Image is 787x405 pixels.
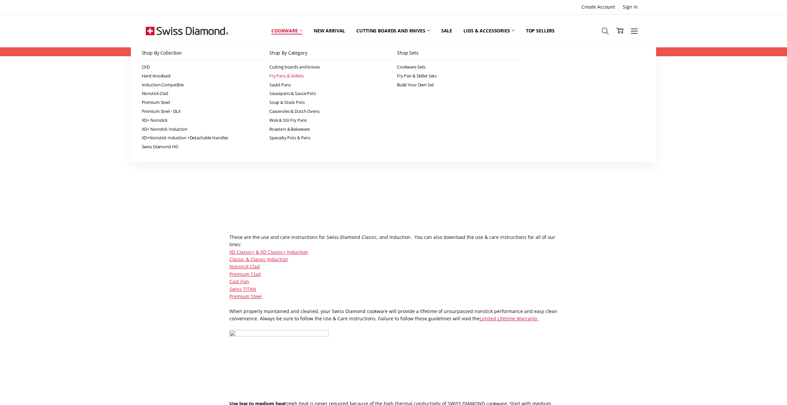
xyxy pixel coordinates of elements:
[229,293,262,299] a: Premium Steel
[229,101,428,234] img: Swiss Diamond Induction
[229,271,261,277] a: Premium Clad
[578,2,619,12] a: Create Account
[308,16,351,45] a: New arrival
[229,249,308,255] a: XD Classic+ & XD Classic+ Induction
[458,16,520,45] a: Lids & Accessories
[229,278,249,285] a: Cast Iron
[146,14,228,47] img: Free Shipping On Every Order
[520,16,560,45] a: Top Sellers
[480,315,538,322] a: Limited Lifetime Warranty.
[619,2,642,12] a: Sign In
[266,16,308,45] a: Cookware
[229,263,260,270] a: Nonstick Clad
[436,16,458,45] a: Sale
[351,16,436,45] a: Cutting boards and knives
[229,256,288,262] a: Classic & Classic Induction
[229,286,256,292] a: Swiss TITAN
